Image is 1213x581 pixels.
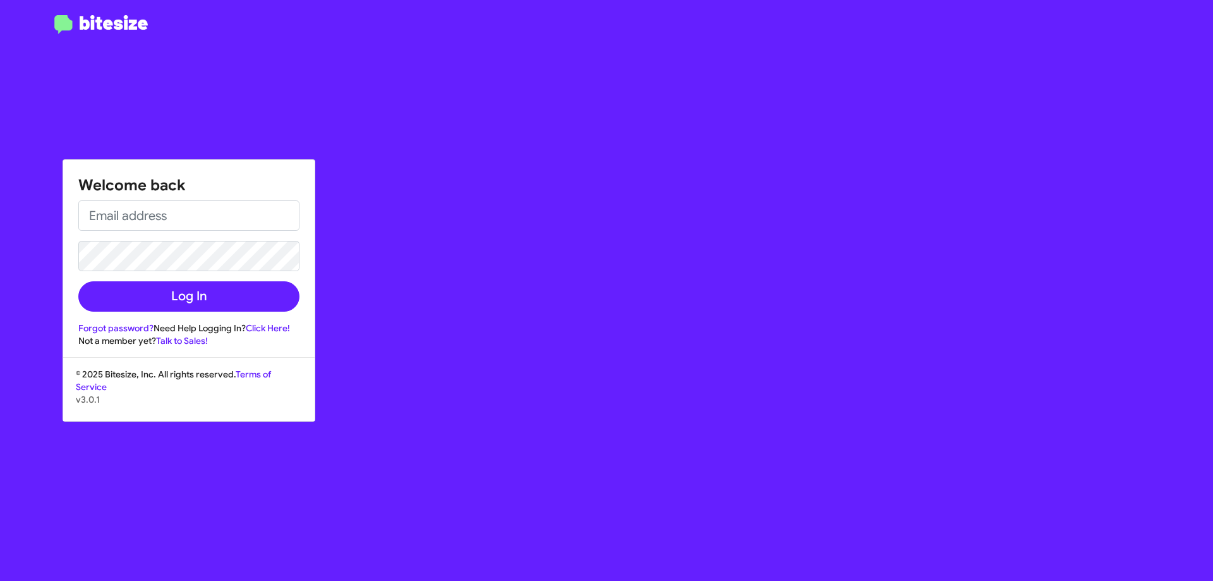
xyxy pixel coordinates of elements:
div: Need Help Logging In? [78,322,299,334]
p: v3.0.1 [76,393,302,406]
div: © 2025 Bitesize, Inc. All rights reserved. [63,368,315,421]
h1: Welcome back [78,175,299,195]
a: Talk to Sales! [156,335,208,346]
a: Forgot password? [78,322,154,334]
input: Email address [78,200,299,231]
div: Not a member yet? [78,334,299,347]
button: Log In [78,281,299,312]
a: Click Here! [246,322,290,334]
